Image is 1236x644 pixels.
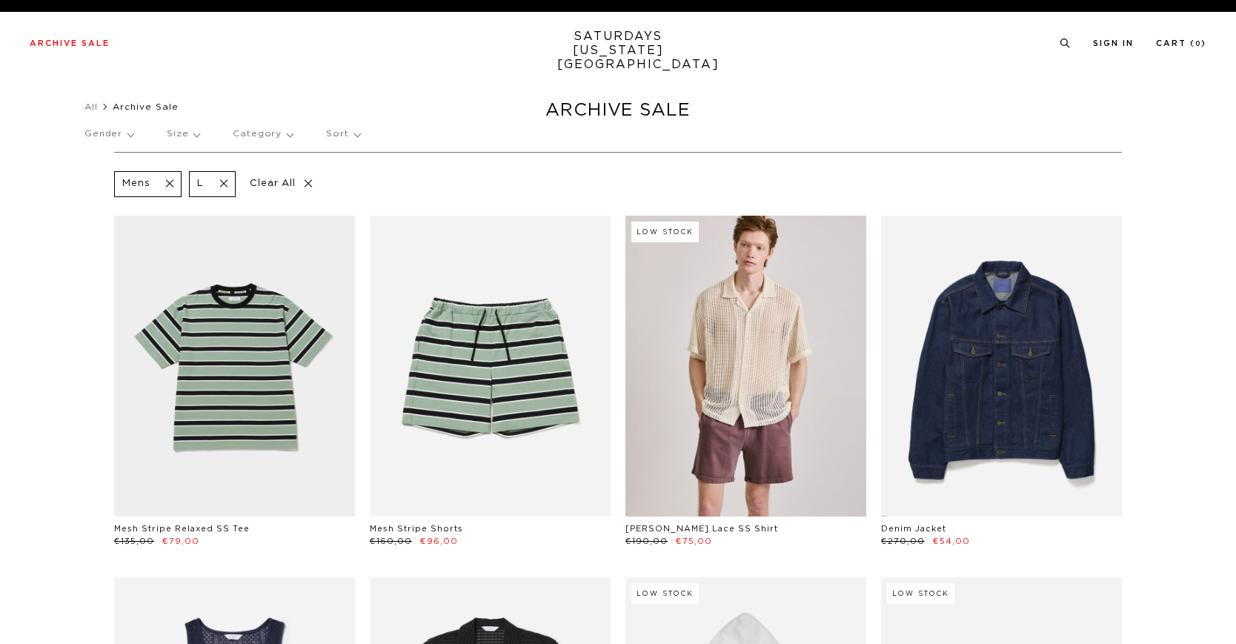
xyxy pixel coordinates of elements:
a: [PERSON_NAME] Lace SS Shirt [625,525,778,533]
a: All [84,102,98,111]
span: €160,00 [370,537,412,545]
a: Sign In [1093,39,1134,47]
div: Low Stock [887,583,954,604]
a: Denim Jacket [881,525,946,533]
p: Size [167,117,199,151]
p: Gender [84,117,133,151]
span: €135,00 [114,537,154,545]
span: €75,00 [676,537,712,545]
div: Low Stock [631,583,699,604]
p: Mens [122,178,150,190]
span: €270,00 [881,537,925,545]
div: Low Stock [631,222,699,242]
a: SATURDAYS[US_STATE][GEOGRAPHIC_DATA] [557,30,680,72]
span: €190,00 [625,537,668,545]
p: Category [233,117,293,151]
a: Archive Sale [30,39,110,47]
span: €96,00 [420,537,458,545]
a: Mesh Stripe Relaxed SS Tee [114,525,250,533]
a: Cart (0) [1156,39,1206,47]
span: Archive Sale [113,102,179,111]
p: Sort [326,117,359,151]
span: €54,00 [933,537,970,545]
small: 0 [1195,41,1201,47]
a: Mesh Stripe Shorts [370,525,463,533]
p: L [197,178,204,190]
p: Clear All [243,171,319,197]
span: €79,00 [162,537,199,545]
